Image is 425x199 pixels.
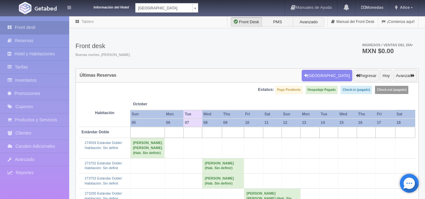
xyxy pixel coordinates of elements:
[79,3,129,10] dt: Información del Hotel
[95,111,114,115] strong: Habitación
[338,119,357,127] th: 15
[165,119,184,127] th: 06
[361,5,383,10] b: Monedas
[293,17,324,27] label: Avanzado
[357,110,376,119] th: Thu
[395,110,415,119] th: Sat
[378,16,418,28] a: ¡Comienza aquí!
[222,119,244,127] th: 09
[85,176,122,185] a: 273753 Estándar Doble/Habitación: Sin definir
[375,86,408,94] label: Check-out (pagado)
[394,70,417,82] button: Avanzar
[202,110,222,119] th: Wed
[282,110,301,119] th: Sun
[263,110,282,119] th: Sat
[380,70,392,82] button: Hoy
[398,5,410,10] span: Alice
[133,102,181,107] span: October
[258,87,274,93] label: Estatus:
[301,119,320,127] th: 13
[183,119,202,127] th: 07
[202,173,244,188] td: [PERSON_NAME] (Hab. Sin definir)
[320,119,338,127] th: 14
[135,3,198,13] a: [GEOGRAPHIC_DATA]
[19,2,31,14] img: Getabed
[395,119,415,127] th: 18
[81,19,94,24] a: Tablero
[183,110,202,119] th: Tue
[302,70,352,82] button: [GEOGRAPHIC_DATA]
[357,119,376,127] th: 16
[35,6,57,11] img: Getabed
[231,17,262,27] label: Front Desk
[75,53,131,58] span: Buenas noches, [PERSON_NAME].
[202,119,222,127] th: 08
[362,48,413,54] h3: MXN $0.00
[81,130,109,134] b: Estándar Doble
[222,110,244,119] th: Thu
[85,141,122,150] a: 274559 Estándar Doble/Habitación: Sin definir
[244,110,263,119] th: Fri
[75,42,131,49] h3: Front desk
[85,161,122,170] a: 273752 Estándar Doble/Habitación: Sin definir
[376,110,395,119] th: Fri
[165,110,184,119] th: Mon
[341,86,372,94] label: Check-in (pagado)
[130,110,165,119] th: Sun
[328,16,378,28] a: Manual del Front Desk
[262,17,293,27] label: PMS
[130,119,165,127] th: 05
[376,119,395,127] th: 17
[275,86,303,94] label: Pago Pendiente
[306,86,338,94] label: Hospedaje Pagado
[353,70,379,82] button: Regresar
[263,119,282,127] th: 11
[362,43,413,47] span: Ingresos / Ventas del día
[80,73,116,78] h4: Últimas Reservas
[338,110,357,119] th: Wed
[301,110,320,119] th: Mon
[320,110,338,119] th: Tue
[244,119,263,127] th: 10
[282,119,301,127] th: 12
[138,3,190,13] span: [GEOGRAPHIC_DATA]
[130,138,165,158] td: [PERSON_NAME] [PERSON_NAME] (Hab. Sin definir)
[202,158,244,173] td: [PERSON_NAME] (Hab. Sin definir)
